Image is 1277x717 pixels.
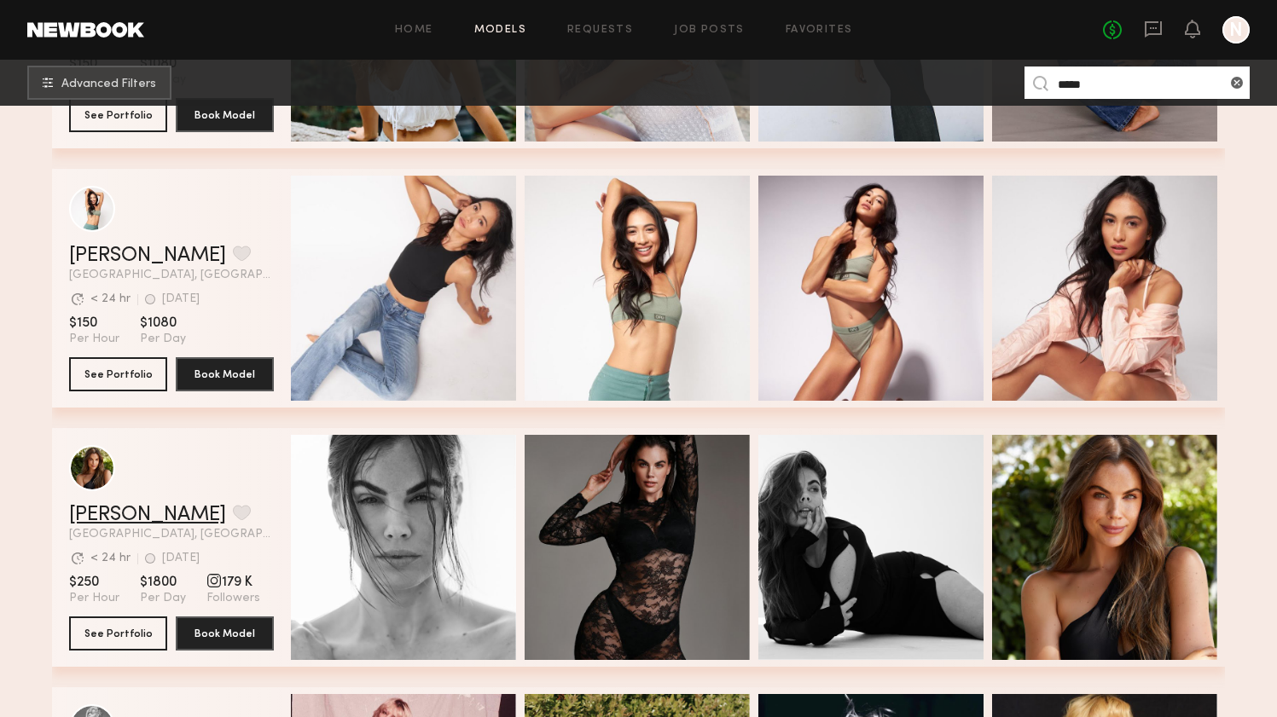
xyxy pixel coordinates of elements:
span: $150 [69,315,119,332]
span: [GEOGRAPHIC_DATA], [GEOGRAPHIC_DATA] [69,269,274,281]
span: $1800 [140,574,186,591]
a: N [1222,16,1250,43]
span: Per Day [140,591,186,606]
div: [DATE] [162,552,200,564]
span: 179 K [206,574,260,591]
span: $250 [69,574,119,591]
button: See Portfolio [69,357,167,391]
a: [PERSON_NAME] [69,505,226,525]
span: $1080 [140,315,186,332]
a: Requests [567,25,633,36]
span: Per Hour [69,332,119,347]
div: < 24 hr [90,293,131,305]
span: Per Hour [69,591,119,606]
button: Book Model [176,98,274,132]
button: See Portfolio [69,98,167,132]
button: See Portfolio [69,616,167,651]
button: Book Model [176,357,274,391]
div: [DATE] [162,293,200,305]
button: Advanced Filters [27,66,171,100]
div: < 24 hr [90,552,131,564]
button: Book Model [176,616,274,651]
a: Home [395,25,433,36]
a: [PERSON_NAME] [69,246,226,266]
span: Followers [206,591,260,606]
a: Favorites [786,25,853,36]
span: [GEOGRAPHIC_DATA], [GEOGRAPHIC_DATA] [69,529,274,541]
a: Job Posts [674,25,745,36]
span: Advanced Filters [61,78,156,90]
a: Models [474,25,526,36]
span: Per Day [140,332,186,347]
